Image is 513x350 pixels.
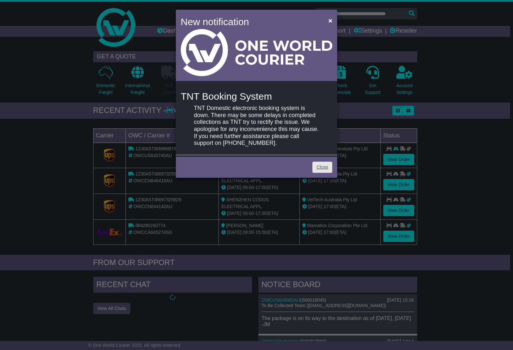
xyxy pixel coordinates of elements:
span: × [328,17,332,24]
h4: TNT Booking System [181,91,332,102]
p: TNT Domestic electronic booking system is down. There may be some delays in completed collections... [194,105,319,147]
a: Close [312,162,332,173]
button: Close [325,14,336,27]
img: Light [181,29,332,76]
h4: New notification [181,15,319,29]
